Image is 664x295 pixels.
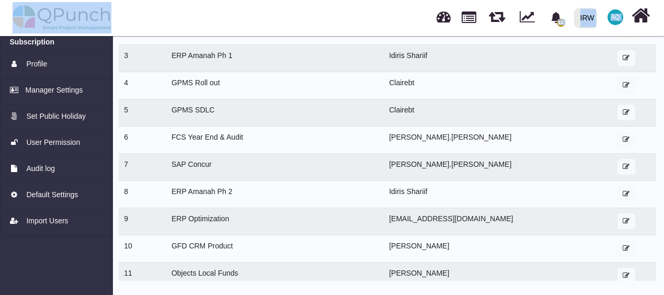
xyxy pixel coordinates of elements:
div: Notification [547,8,565,27]
td: Objects Local Funds [166,262,383,289]
td: 9 [119,208,166,235]
td: 10 [119,235,166,262]
a: bell fill12 [544,1,570,33]
td: GPMS SDLC [166,99,383,126]
td: SAP Concur [166,153,383,180]
i: Home [632,6,650,26]
span: Projects [462,7,476,23]
td: Clairebt [384,99,597,126]
span: 12 [557,19,565,27]
a: IRW [569,1,601,35]
span: Profile [26,59,47,70]
div: IRW [580,9,594,27]
span: Dashboard [437,6,451,22]
a: AQ [601,1,629,34]
span: AQ [611,14,620,20]
span: Aamar Qayum [608,9,623,25]
td: 8 [119,180,166,208]
td: ERP Amanah Ph 1 [166,44,383,72]
span: User Permission [26,137,80,148]
img: qpunch-sp.fa6292f.png [13,2,111,33]
span: Manager Settings [26,85,83,96]
td: FCS Year End & Audit [166,126,383,153]
td: Idiris Shariif [384,180,597,208]
td: 5 [119,99,166,126]
td: 4 [119,72,166,99]
td: GPMS Roll out [166,72,383,99]
td: Idiris Shariif [384,44,597,72]
td: 6 [119,126,166,153]
td: ERP Optimization [166,208,383,235]
span: Import Users [26,215,68,226]
td: [PERSON_NAME].[PERSON_NAME] [384,153,597,180]
svg: bell fill [551,12,562,23]
td: 3 [119,44,166,72]
span: Audit log [26,163,54,174]
td: 7 [119,153,166,180]
td: 11 [119,262,166,289]
td: Clairebt [384,72,597,99]
span: Set Public Holiday [26,111,86,122]
td: [PERSON_NAME].[PERSON_NAME] [384,126,597,153]
td: [PERSON_NAME] [384,262,597,289]
div: Dynamic Report [514,1,544,35]
td: GFD CRM Product [166,235,383,262]
td: [EMAIL_ADDRESS][DOMAIN_NAME] [384,208,597,235]
h6: Subscription [10,38,55,47]
td: [PERSON_NAME] [384,235,597,262]
span: Default Settings [26,189,78,200]
td: ERP Amanah Ph 2 [166,180,383,208]
span: Releases [489,5,505,22]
